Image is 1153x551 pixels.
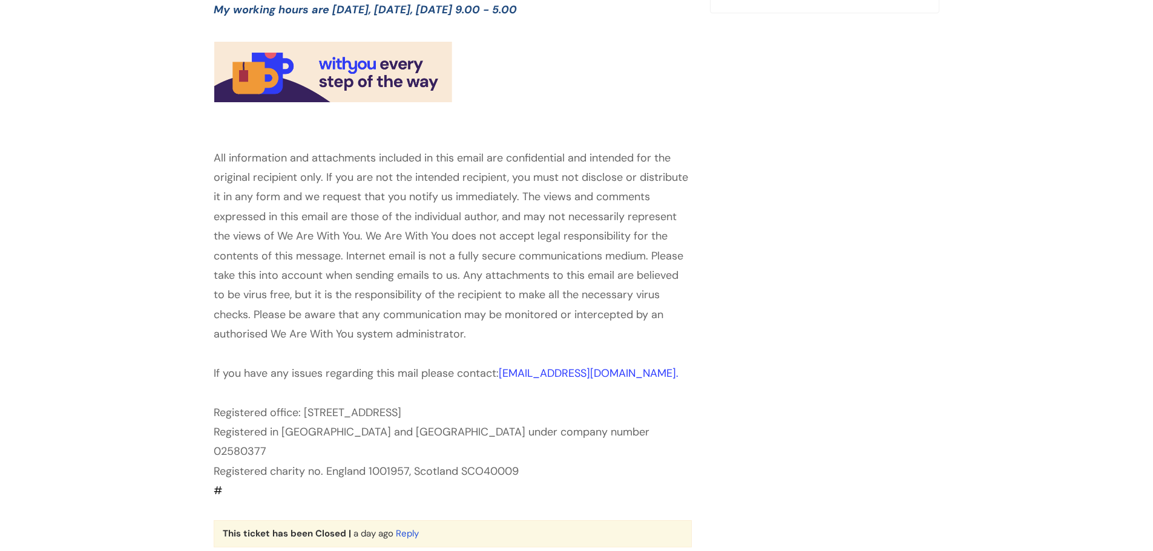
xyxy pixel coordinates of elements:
[223,527,351,540] b: This ticket has been Closed |
[499,366,678,380] a: [EMAIL_ADDRESS][DOMAIN_NAME].
[214,2,517,17] i: My working hours are [DATE], [DATE], [DATE] 9.00 - 5.00
[214,425,652,458] span: Registered in [GEOGRAPHIC_DATA] and [GEOGRAPHIC_DATA] under company number 02580377
[214,42,453,105] img: WithYou email signature image
[214,464,519,478] span: Registered charity no. England 1001957, Scotland SCO40009
[396,527,419,540] a: Reply
[214,405,401,420] span: Registered office: [STREET_ADDRESS]
[214,366,678,380] span: If you have any issues regarding this mail please contact:
[353,527,393,540] span: Thu, 11 Sep, 2025 at 8:46 AM
[214,151,688,342] span: All information and attachments included in this email are confidential and intended for the orig...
